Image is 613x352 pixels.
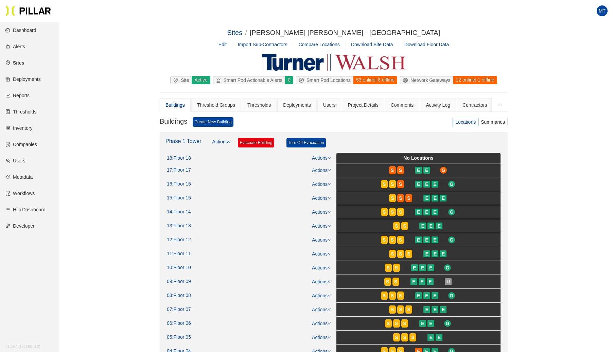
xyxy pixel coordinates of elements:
[328,280,331,283] span: down
[262,54,405,71] img: Turner Walsh Construction
[172,237,191,243] span: : Floor 12
[312,155,331,161] a: Actions
[167,265,191,271] div: 10
[250,28,440,38] div: [PERSON_NAME] [PERSON_NAME] - [GEOGRAPHIC_DATA]
[412,278,415,285] span: E
[434,194,437,202] span: E
[413,264,416,271] span: E
[172,167,191,173] span: : Floor 17
[338,154,499,162] div: No Locations
[462,101,487,109] div: Contractors
[165,138,202,144] a: Phase 1 Tower
[450,292,454,299] span: G
[328,182,331,186] span: down
[421,320,424,327] span: E
[434,306,437,313] span: E
[399,166,402,174] span: S
[417,180,420,188] span: E
[599,5,606,16] span: MT
[391,166,394,174] span: S
[351,42,393,47] span: Download Site Data
[433,180,436,188] span: E
[391,292,394,299] span: S
[172,195,191,201] span: : Floor 15
[167,209,191,215] div: 14
[5,174,33,180] a: tagMetadata
[167,181,191,187] div: 16
[160,117,187,127] h3: Buildings
[442,194,445,202] span: E
[328,238,331,242] span: down
[425,166,428,174] span: E
[5,223,35,229] a: apiDeveloper
[399,292,402,299] span: S
[191,76,210,84] div: Active
[5,93,30,98] a: line-chartReports
[299,78,306,83] span: compass
[442,166,445,174] span: G
[407,250,410,258] span: S
[5,44,25,49] a: alertAlerts
[238,42,287,47] span: Import Sub-Contractors
[172,251,191,257] span: : Floor 11
[450,180,454,188] span: G
[450,208,454,216] span: G
[411,334,414,341] span: S
[312,168,331,173] a: Actions
[425,208,428,216] span: E
[430,334,433,341] span: E
[399,208,402,216] span: S
[407,194,410,202] span: S
[394,278,397,285] span: S
[228,140,231,143] span: down
[425,250,428,258] span: E
[425,180,428,188] span: E
[420,278,423,285] span: E
[453,76,497,84] div: 12 online | 1 offline
[391,208,394,216] span: S
[167,223,191,229] div: 13
[481,119,505,125] span: Summaries
[497,103,502,107] span: ellipsis
[173,78,181,83] span: environment
[434,250,437,258] span: E
[391,180,394,188] span: S
[328,169,331,172] span: down
[213,76,285,84] div: Smart Pod Actionable Alerts
[328,210,331,214] span: down
[312,181,331,187] a: Actions
[417,166,420,174] span: E
[403,320,406,327] span: S
[455,119,476,125] span: Locations
[395,320,398,327] span: S
[403,78,410,83] span: global
[5,207,46,212] a: barsHilti Dashboard
[403,334,406,341] span: S
[5,125,33,131] a: qrcodeInventory
[312,195,331,201] a: Actions
[323,101,336,109] div: Users
[5,5,51,16] img: Pillar Technologies
[425,194,428,202] span: E
[328,252,331,256] span: down
[395,334,398,341] span: S
[5,142,37,147] a: solutionCompanies
[425,236,428,244] span: E
[417,236,420,244] span: E
[172,306,191,313] span: : Floor 07
[442,306,445,313] span: E
[428,278,432,285] span: E
[426,101,450,109] div: Activity Log
[446,278,450,285] span: U
[285,76,293,84] div: 0
[429,264,432,271] span: E
[245,29,247,36] span: /
[167,293,191,299] div: 08
[312,209,331,215] a: Actions
[167,279,191,285] div: 09
[395,222,398,230] span: S
[312,251,331,257] a: Actions
[312,223,331,229] a: Actions
[172,265,191,271] span: : Floor 10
